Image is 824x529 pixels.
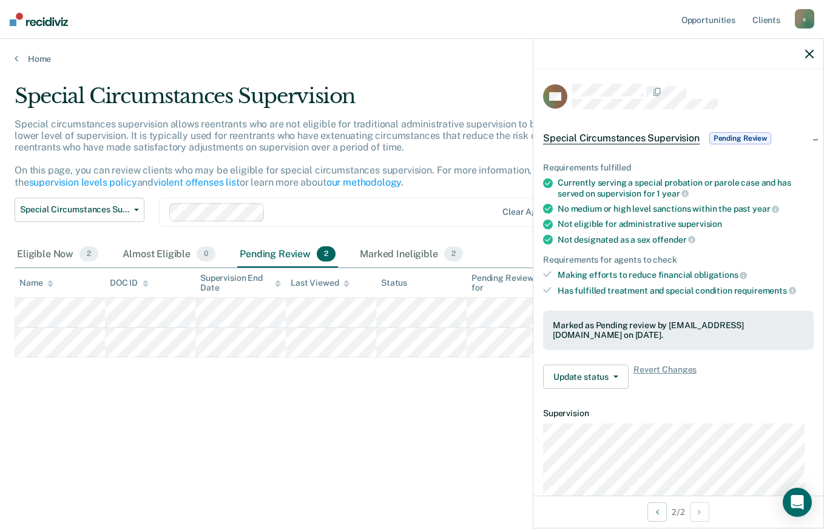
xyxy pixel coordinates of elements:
[10,13,68,26] img: Recidiviz
[690,502,709,522] button: Next Opportunity
[197,246,215,262] span: 0
[558,203,814,214] div: No medium or high level sanctions within the past
[15,241,101,268] div: Eligible Now
[652,235,696,244] span: offender
[15,84,633,118] div: Special Circumstances Supervision
[752,204,779,214] span: year
[200,273,281,294] div: Supervision End Date
[471,273,552,294] div: Pending Review for
[15,118,610,188] p: Special circumstances supervision allows reentrants who are not eligible for traditional administ...
[154,177,240,188] a: violent offenses list
[678,219,722,229] span: supervision
[558,178,814,198] div: Currently serving a special probation or parole case and has served on supervision for 1
[694,270,747,280] span: obligations
[543,132,700,144] span: Special Circumstances Supervision
[533,496,823,528] div: 2 / 2
[783,488,812,517] div: Open Intercom Messenger
[381,278,407,288] div: Status
[543,408,814,419] dt: Supervision
[20,204,129,215] span: Special Circumstances Supervision
[734,286,796,295] span: requirements
[357,241,465,268] div: Marked Ineligible
[558,269,814,280] div: Making efforts to reduce financial
[543,163,814,173] div: Requirements fulfilled
[15,53,809,64] a: Home
[795,9,814,29] div: s
[633,365,697,389] span: Revert Changes
[502,207,554,217] div: Clear agents
[19,278,53,288] div: Name
[110,278,149,288] div: DOC ID
[709,132,771,144] span: Pending Review
[79,246,98,262] span: 2
[317,246,336,262] span: 2
[291,278,350,288] div: Last Viewed
[647,502,667,522] button: Previous Opportunity
[558,219,814,229] div: Not eligible for administrative
[444,246,463,262] span: 2
[553,320,804,341] div: Marked as Pending review by [EMAIL_ADDRESS][DOMAIN_NAME] on [DATE].
[558,234,814,245] div: Not designated as a sex
[29,177,137,188] a: supervision levels policy
[543,365,629,389] button: Update status
[237,241,338,268] div: Pending Review
[326,177,402,188] a: our methodology
[662,189,689,198] span: year
[533,119,823,158] div: Special Circumstances SupervisionPending Review
[120,241,218,268] div: Almost Eligible
[543,255,814,265] div: Requirements for agents to check
[558,285,814,296] div: Has fulfilled treatment and special condition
